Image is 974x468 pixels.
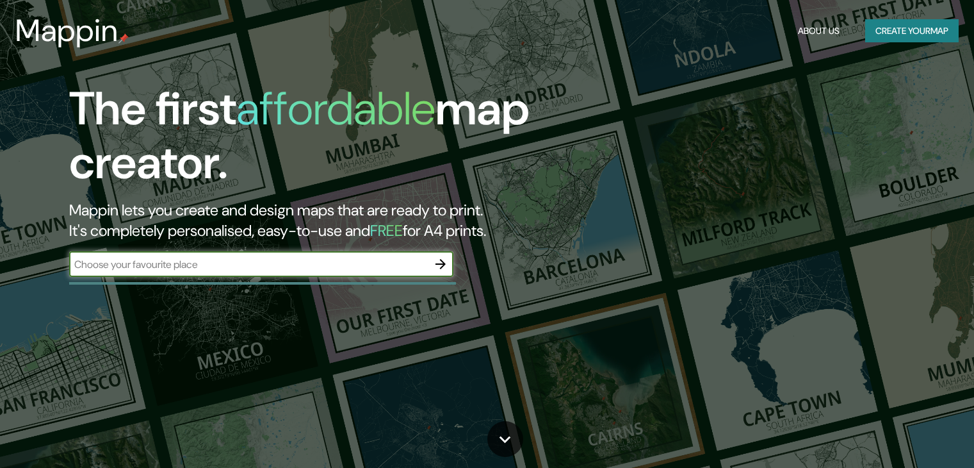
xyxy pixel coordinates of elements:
button: Create yourmap [865,19,959,43]
h1: The first map creator. [69,82,556,200]
input: Choose your favourite place [69,257,428,272]
iframe: Help widget launcher [860,418,960,454]
h2: Mappin lets you create and design maps that are ready to print. It's completely personalised, eas... [69,200,556,241]
button: About Us [793,19,845,43]
h1: affordable [236,79,435,138]
h3: Mappin [15,13,118,49]
h5: FREE [370,221,403,240]
img: mappin-pin [118,33,129,44]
